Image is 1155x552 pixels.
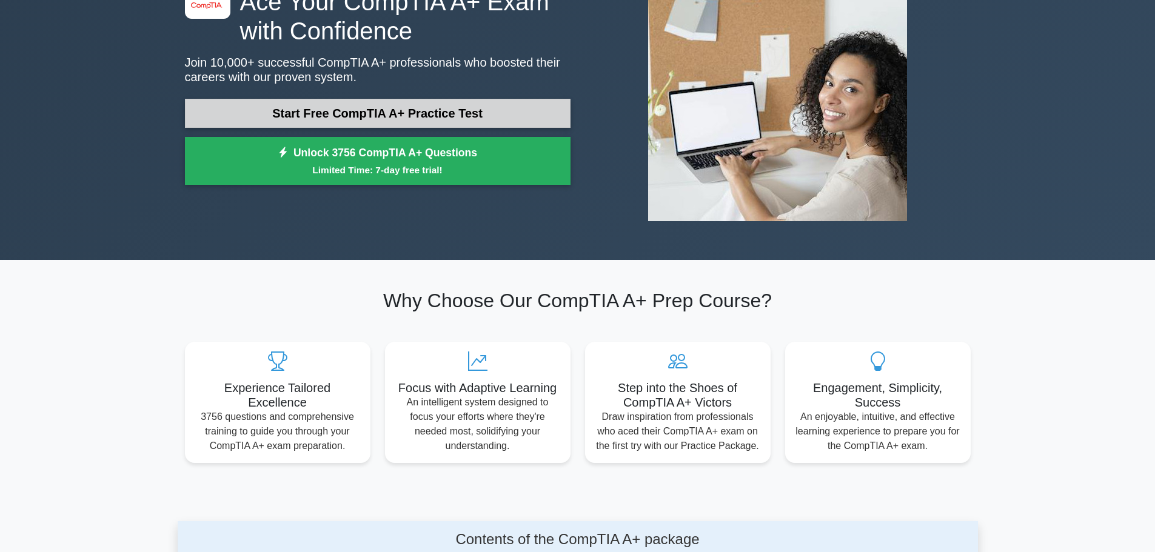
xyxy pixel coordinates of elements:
small: Limited Time: 7-day free trial! [200,163,555,177]
p: An intelligent system designed to focus your efforts where they're needed most, solidifying your ... [395,395,561,453]
h5: Engagement, Simplicity, Success [795,381,961,410]
h4: Contents of the CompTIA A+ package [292,531,863,548]
h5: Step into the Shoes of CompTIA A+ Victors [595,381,761,410]
a: Unlock 3756 CompTIA A+ QuestionsLimited Time: 7-day free trial! [185,137,571,185]
h5: Experience Tailored Excellence [195,381,361,410]
p: Draw inspiration from professionals who aced their CompTIA A+ exam on the first try with our Prac... [595,410,761,453]
h5: Focus with Adaptive Learning [395,381,561,395]
p: 3756 questions and comprehensive training to guide you through your CompTIA A+ exam preparation. [195,410,361,453]
a: Start Free CompTIA A+ Practice Test [185,99,571,128]
h2: Why Choose Our CompTIA A+ Prep Course? [185,289,971,312]
p: An enjoyable, intuitive, and effective learning experience to prepare you for the CompTIA A+ exam. [795,410,961,453]
p: Join 10,000+ successful CompTIA A+ professionals who boosted their careers with our proven system. [185,55,571,84]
